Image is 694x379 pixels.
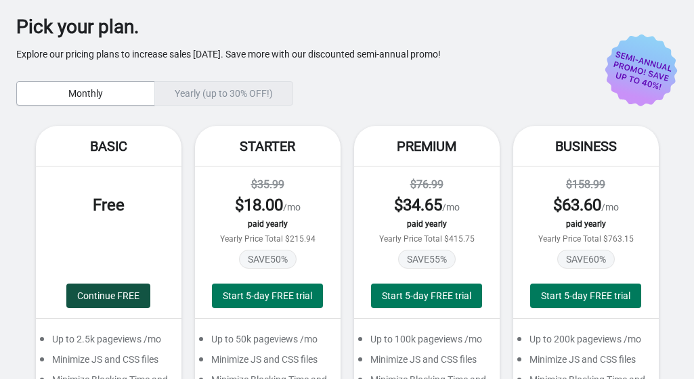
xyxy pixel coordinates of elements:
[209,234,327,244] div: Yearly Price Total $215.94
[16,81,155,106] button: Monthly
[209,219,327,229] div: paid yearly
[605,34,678,107] img: price-promo-badge-d5c1d69d.svg
[212,284,323,308] button: Start 5-day FREE trial
[368,194,486,216] div: /mo
[553,196,601,215] span: $ 63.60
[93,196,125,215] span: Free
[557,250,615,269] span: SAVE 60 %
[16,47,637,61] p: Explore our pricing plans to increase sales [DATE]. Save more with our discounted semi-annual promo!
[354,126,500,166] div: Premium
[513,126,659,166] div: Business
[239,250,297,269] span: SAVE 50 %
[368,234,486,244] div: Yearly Price Total $415.75
[66,284,150,308] button: Continue FREE
[195,126,341,166] div: Starter
[354,332,500,353] div: Up to 100k pageviews /mo
[223,290,312,301] span: Start 5-day FREE trial
[541,290,630,301] span: Start 5-day FREE trial
[527,234,645,244] div: Yearly Price Total $763.15
[354,353,500,373] div: Minimize JS and CSS files
[36,353,181,373] div: Minimize JS and CSS files
[36,332,181,353] div: Up to 2.5k pageviews /mo
[77,290,139,301] span: Continue FREE
[513,332,659,353] div: Up to 200k pageviews /mo
[527,177,645,193] div: $158.99
[394,196,442,215] span: $ 34.65
[36,126,181,166] div: Basic
[527,194,645,216] div: /mo
[530,284,641,308] button: Start 5-day FREE trial
[68,88,103,99] span: Monthly
[209,194,327,216] div: /mo
[368,177,486,193] div: $76.99
[527,219,645,229] div: paid yearly
[235,196,283,215] span: $ 18.00
[371,284,482,308] button: Start 5-day FREE trial
[195,353,341,373] div: Minimize JS and CSS files
[382,290,471,301] span: Start 5-day FREE trial
[513,353,659,373] div: Minimize JS and CSS files
[368,219,486,229] div: paid yearly
[16,20,637,34] div: Pick your plan.
[209,177,327,193] div: $35.99
[195,332,341,353] div: Up to 50k pageviews /mo
[398,250,456,269] span: SAVE 55 %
